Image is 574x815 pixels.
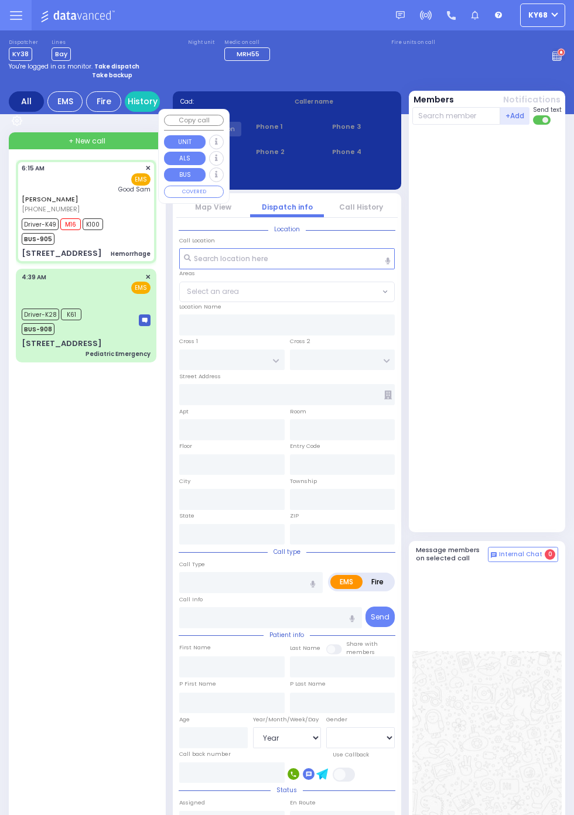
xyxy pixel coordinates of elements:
button: Internal Chat 0 [488,547,558,562]
img: comment-alt.png [491,552,497,558]
span: EMS [131,282,151,294]
span: Status [271,786,303,795]
label: Last 3 location [180,172,288,180]
label: Night unit [188,39,214,46]
label: Caller: [180,109,280,118]
div: Year/Month/Week/Day [253,715,322,724]
span: Send text [533,105,562,114]
label: Gender [326,715,347,724]
label: ZIP [290,512,299,520]
input: Search location here [179,248,395,269]
span: EMS [131,173,151,186]
label: En Route [290,799,316,807]
a: Call History [339,202,383,212]
span: [PHONE_NUMBER] [22,204,80,214]
div: Hemorrhage [111,249,151,258]
button: ALS [164,152,206,165]
label: Cad: [180,97,280,106]
span: Phone 3 [332,122,394,132]
a: Dispatch info [262,202,313,212]
a: Map View [195,202,231,212]
div: [STREET_ADDRESS] [22,338,102,350]
span: ✕ [145,163,151,173]
label: Room [290,407,306,416]
span: Phone 4 [332,147,394,157]
span: 6:15 AM [22,164,45,173]
button: COVERED [164,186,224,198]
label: Call Info [179,595,203,604]
label: Lines [52,39,71,46]
span: BUS-905 [22,233,54,245]
label: City [179,477,190,485]
input: Search member [412,107,501,125]
label: Street Address [179,372,221,381]
label: Fire units on call [391,39,435,46]
label: Cross 1 [179,337,198,345]
span: 0 [545,549,555,560]
span: MRH55 [237,49,259,59]
img: message-box.svg [139,314,151,326]
span: Phone 2 [256,147,317,157]
label: Cross 2 [290,337,310,345]
button: Notifications [503,94,561,106]
label: EMS [330,575,363,589]
span: KY38 [9,47,32,61]
span: 4:39 AM [22,273,46,282]
button: +Add [500,107,529,125]
label: Caller name [295,97,394,106]
label: Floor [179,442,192,450]
label: Entry Code [290,442,320,450]
label: Medic on call [224,39,274,46]
img: Logo [40,8,118,23]
label: Location Name [179,303,221,311]
span: BUS-908 [22,323,54,335]
button: Members [414,94,454,106]
a: [PERSON_NAME] [22,194,78,204]
span: Bay [52,47,71,61]
label: Call back number [179,750,231,758]
span: Driver-K49 [22,218,59,230]
div: All [9,91,44,112]
span: Location [268,225,306,234]
div: Fire [86,91,121,112]
label: P First Name [179,680,216,688]
label: Apt [179,407,189,416]
button: BUS [164,168,206,182]
label: State [179,512,194,520]
img: message.svg [396,11,405,20]
span: Select an area [187,286,239,297]
span: Driver-K28 [22,309,59,320]
strong: Take backup [92,71,132,80]
span: Internal Chat [499,550,542,559]
div: [STREET_ADDRESS] [22,248,102,259]
button: Send [365,607,395,627]
a: History [125,91,160,112]
label: Turn off text [533,114,552,126]
label: Assigned [179,799,205,807]
span: Call type [268,547,306,556]
label: Call Location [179,237,215,245]
span: M16 [60,218,81,230]
label: Call Type [179,560,205,569]
label: Fire [362,575,393,589]
label: Areas [179,269,195,278]
h5: Message members on selected call [416,546,488,561]
span: K100 [83,218,103,230]
label: First Name [179,643,211,652]
label: Last Name [290,644,320,652]
button: UNIT [164,135,206,149]
span: K61 [61,309,81,320]
button: ky68 [520,4,565,27]
div: Pediatric Emergency [86,350,151,358]
label: Age [179,715,190,724]
span: ✕ [145,272,151,282]
div: EMS [47,91,83,112]
label: Dispatcher [9,39,38,46]
span: You're logged in as monitor. [9,62,93,71]
span: members [346,648,375,656]
small: Share with [346,640,378,648]
strong: Take dispatch [94,62,139,71]
span: ky68 [528,10,548,20]
span: Phone 1 [256,122,317,132]
label: Use Callback [333,751,369,759]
